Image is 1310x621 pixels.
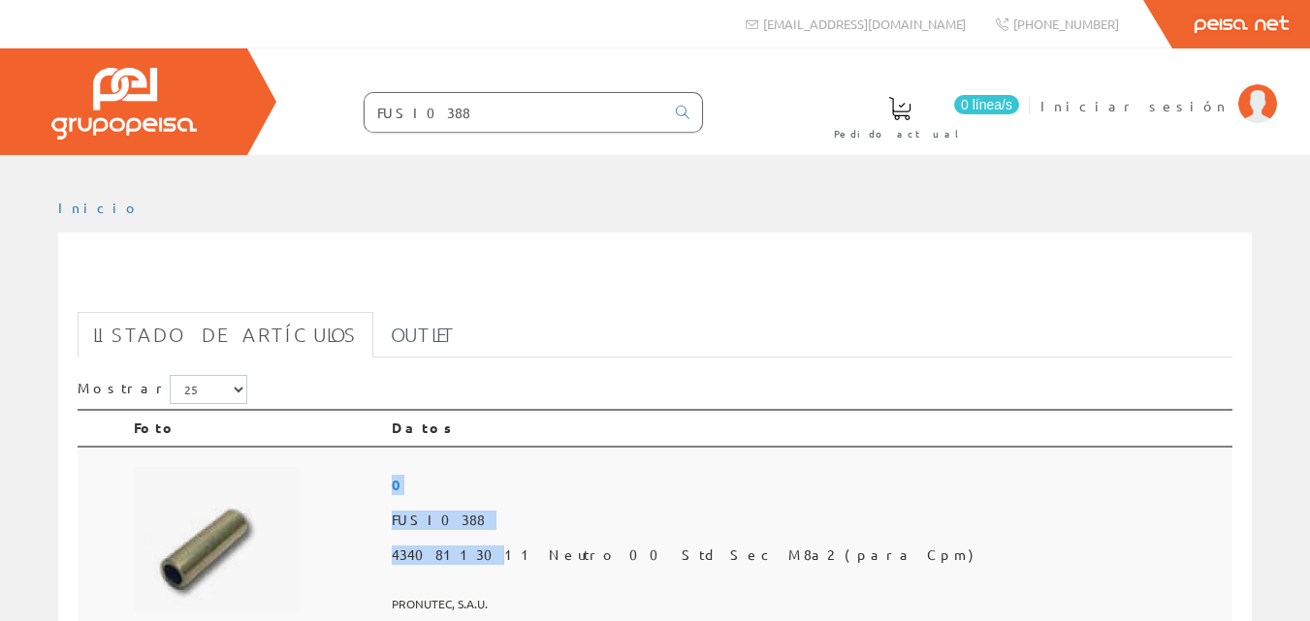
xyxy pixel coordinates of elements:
[51,68,197,140] img: Grupo Peisa
[392,538,1225,573] span: 43408113011 Neutro 00 Std Sec M8a2 (para Cpm)
[1040,96,1229,115] span: Iniciar sesión
[365,93,664,132] input: Buscar ...
[375,312,471,357] a: Outlet
[170,375,247,404] select: Mostrar
[392,588,1225,620] span: PRONUTEC, S.A.U.
[763,16,966,32] span: [EMAIL_ADDRESS][DOMAIN_NAME]
[134,467,301,612] img: Foto artículo 43408113011 Neutro 00 Std Sec M8a2 (para Cpm) (171.53110047847x150)
[78,264,1232,302] h1: FUSI0388
[834,124,966,143] span: Pedido actual
[1013,16,1119,32] span: [PHONE_NUMBER]
[392,467,1225,503] span: 0
[78,375,247,404] label: Mostrar
[58,199,141,216] a: Inicio
[1040,80,1277,99] a: Iniciar sesión
[78,312,373,357] a: Listado de artículos
[954,95,1019,114] span: 0 línea/s
[392,503,1225,538] span: FUSI0388
[126,410,384,447] th: Foto
[384,410,1232,447] th: Datos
